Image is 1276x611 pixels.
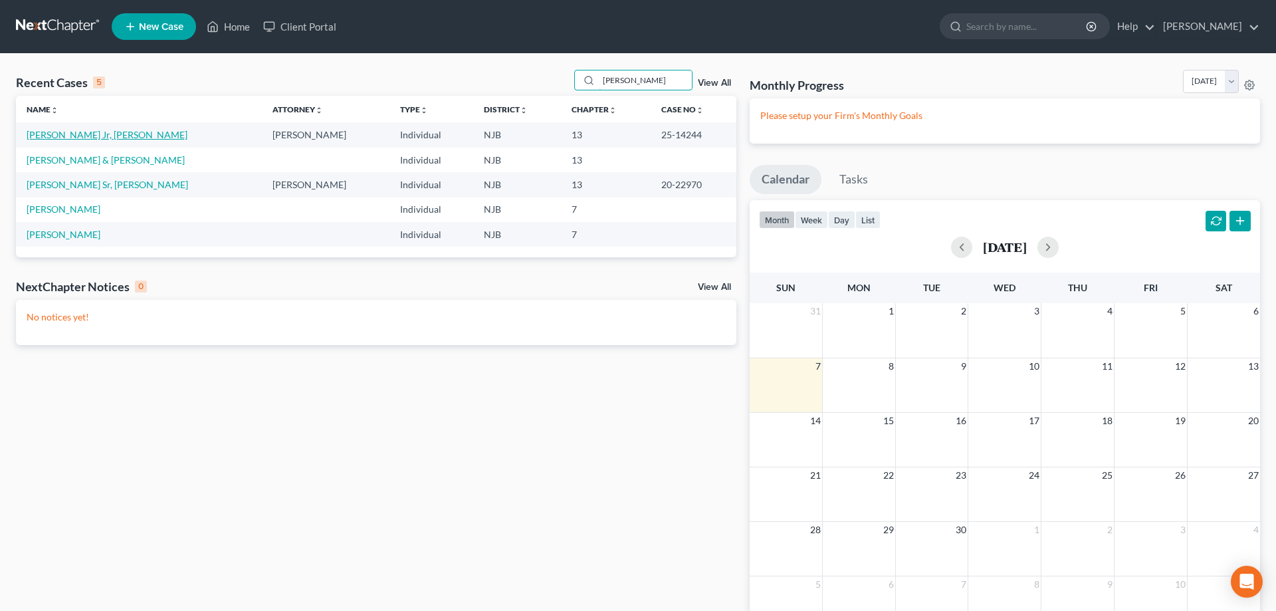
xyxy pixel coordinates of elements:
a: Chapterunfold_more [572,104,617,114]
span: Fri [1144,282,1158,293]
td: 20-22970 [651,172,736,197]
span: 2 [960,303,968,319]
span: 16 [954,413,968,429]
i: unfold_more [609,106,617,114]
i: unfold_more [51,106,58,114]
td: 7 [561,222,650,247]
a: [PERSON_NAME] [27,203,100,215]
span: 21 [809,467,822,483]
span: 14 [809,413,822,429]
td: Individual [389,197,473,222]
span: 1 [887,303,895,319]
span: 20 [1247,413,1260,429]
span: 4 [1106,303,1114,319]
span: Sun [776,282,796,293]
td: 13 [561,148,650,172]
td: NJB [473,148,561,172]
span: 11 [1101,358,1114,374]
a: [PERSON_NAME] [1156,15,1259,39]
span: 10 [1027,358,1041,374]
a: Typeunfold_more [400,104,428,114]
i: unfold_more [420,106,428,114]
a: View All [698,283,731,292]
td: NJB [473,222,561,247]
a: Help [1111,15,1155,39]
td: Individual [389,222,473,247]
span: 12 [1174,358,1187,374]
span: Sat [1216,282,1232,293]
i: unfold_more [520,106,528,114]
a: [PERSON_NAME] & [PERSON_NAME] [27,154,185,166]
p: Please setup your Firm's Monthly Goals [760,109,1249,122]
td: NJB [473,197,561,222]
h2: [DATE] [983,240,1027,254]
span: 24 [1027,467,1041,483]
span: 9 [960,358,968,374]
span: 31 [809,303,822,319]
td: [PERSON_NAME] [262,122,389,147]
a: Calendar [750,165,821,194]
span: 8 [1033,576,1041,592]
span: 13 [1247,358,1260,374]
span: 27 [1247,467,1260,483]
i: unfold_more [696,106,704,114]
td: 13 [561,122,650,147]
span: 8 [887,358,895,374]
span: 3 [1179,522,1187,538]
span: Mon [847,282,871,293]
button: month [759,211,795,229]
p: No notices yet! [27,310,726,324]
span: 29 [882,522,895,538]
span: 7 [814,358,822,374]
span: 1 [1033,522,1041,538]
span: 28 [809,522,822,538]
a: View All [698,78,731,88]
a: Tasks [827,165,880,194]
span: 3 [1033,303,1041,319]
span: 2 [1106,522,1114,538]
span: 26 [1174,467,1187,483]
span: 22 [882,467,895,483]
span: 5 [814,576,822,592]
input: Search by name... [599,70,692,90]
div: NextChapter Notices [16,279,147,295]
div: 5 [93,76,105,88]
input: Search by name... [966,14,1088,39]
span: 23 [954,467,968,483]
div: Open Intercom Messenger [1231,566,1263,598]
td: NJB [473,122,561,147]
td: Individual [389,122,473,147]
a: [PERSON_NAME] [27,229,100,240]
span: New Case [139,22,183,32]
td: [PERSON_NAME] [262,172,389,197]
span: 17 [1027,413,1041,429]
span: 18 [1101,413,1114,429]
span: 5 [1179,303,1187,319]
span: Wed [994,282,1015,293]
td: NJB [473,172,561,197]
td: 13 [561,172,650,197]
span: 6 [887,576,895,592]
td: 25-14244 [651,122,736,147]
a: Districtunfold_more [484,104,528,114]
div: Recent Cases [16,74,105,90]
td: 7 [561,197,650,222]
td: Individual [389,148,473,172]
span: 25 [1101,467,1114,483]
span: 9 [1106,576,1114,592]
span: 10 [1174,576,1187,592]
button: list [855,211,881,229]
button: week [795,211,828,229]
a: Client Portal [257,15,343,39]
span: 7 [960,576,968,592]
a: [PERSON_NAME] Jr, [PERSON_NAME] [27,129,187,140]
div: 0 [135,281,147,293]
a: [PERSON_NAME] Sr, [PERSON_NAME] [27,179,188,190]
span: Tue [923,282,940,293]
span: Thu [1068,282,1087,293]
span: 19 [1174,413,1187,429]
span: 30 [954,522,968,538]
a: Home [200,15,257,39]
td: Individual [389,172,473,197]
a: Attorneyunfold_more [272,104,323,114]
